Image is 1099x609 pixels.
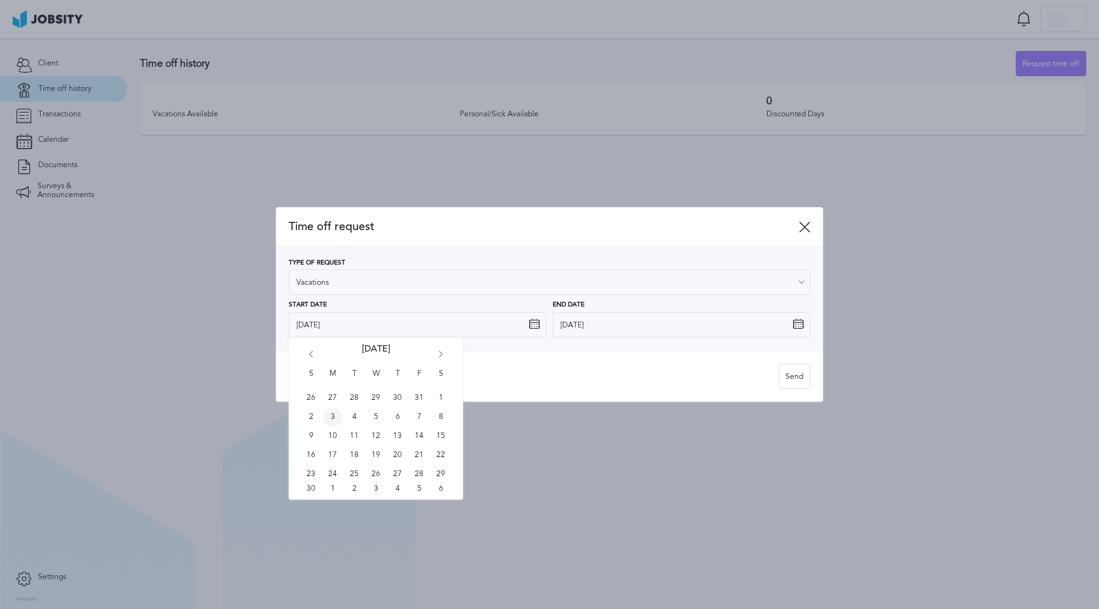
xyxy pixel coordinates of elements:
span: Wed Nov 19 2025 [366,446,385,465]
span: Sat Nov 15 2025 [431,427,450,446]
span: Mon Dec 01 2025 [323,484,342,493]
span: Tue Nov 25 2025 [345,465,364,484]
span: F [410,369,429,388]
span: Sat Dec 06 2025 [431,484,450,493]
span: Thu Nov 13 2025 [388,427,407,446]
span: Thu Oct 30 2025 [388,388,407,407]
i: Go forward 1 month [435,351,446,362]
span: S [301,369,321,388]
span: Fri Dec 05 2025 [410,484,429,493]
span: Sun Nov 02 2025 [301,407,321,427]
span: Wed Oct 29 2025 [366,388,385,407]
span: Mon Oct 27 2025 [323,388,342,407]
span: Sun Nov 30 2025 [301,484,321,493]
span: M [323,369,342,388]
span: Sat Nov 22 2025 [431,446,450,465]
span: Tue Dec 02 2025 [345,484,364,493]
span: Sun Nov 23 2025 [301,465,321,484]
span: Tue Nov 18 2025 [345,446,364,465]
span: T [388,369,407,388]
i: Go back 1 month [305,351,317,362]
span: W [366,369,385,388]
span: S [431,369,450,388]
span: Mon Nov 17 2025 [323,446,342,465]
span: Thu Dec 04 2025 [388,484,407,493]
span: [DATE] [362,344,391,369]
button: Send [778,364,810,389]
span: Fri Oct 31 2025 [410,388,429,407]
span: Fri Nov 28 2025 [410,465,429,484]
span: Sun Oct 26 2025 [301,388,321,407]
span: Mon Nov 10 2025 [323,427,342,446]
span: Wed Nov 05 2025 [366,407,385,427]
span: Sat Nov 08 2025 [431,407,450,427]
span: T [345,369,364,388]
span: Sun Nov 16 2025 [301,446,321,465]
span: Fri Nov 14 2025 [410,427,429,446]
span: Sun Nov 09 2025 [301,427,321,446]
span: Wed Nov 12 2025 [366,427,385,446]
span: Start Date [289,301,327,309]
span: Wed Dec 03 2025 [366,484,385,493]
span: Tue Nov 11 2025 [345,427,364,446]
span: Time off request [289,220,799,233]
span: Thu Nov 06 2025 [388,407,407,427]
span: Thu Nov 20 2025 [388,446,407,465]
span: Sat Nov 29 2025 [431,465,450,484]
span: Type of Request [289,259,345,267]
span: Thu Nov 27 2025 [388,465,407,484]
span: Fri Nov 21 2025 [410,446,429,465]
span: Sat Nov 01 2025 [431,388,450,407]
span: Tue Nov 04 2025 [345,407,364,427]
span: Fri Nov 07 2025 [410,407,429,427]
span: Wed Nov 26 2025 [366,465,385,484]
span: Mon Nov 24 2025 [323,465,342,484]
span: Mon Nov 03 2025 [323,407,342,427]
span: Tue Oct 28 2025 [345,388,364,407]
div: Send [779,364,810,390]
span: End Date [553,301,584,309]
